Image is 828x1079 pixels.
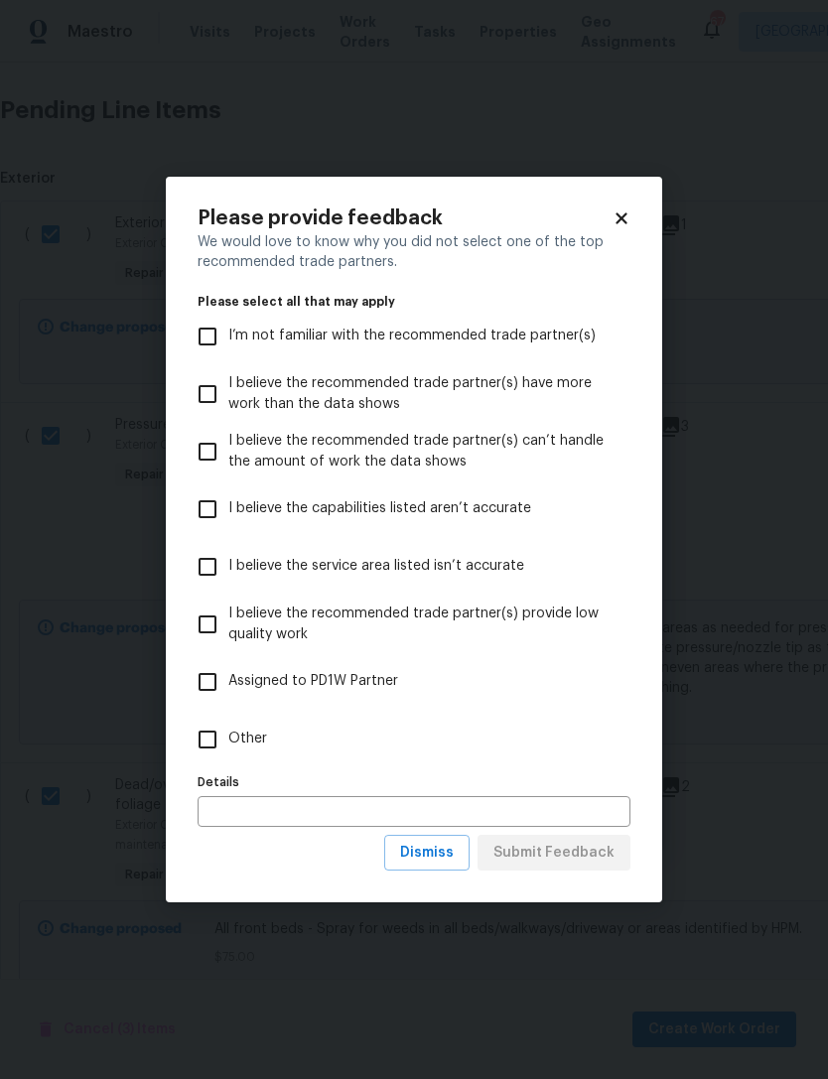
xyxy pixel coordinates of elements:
[198,776,630,788] label: Details
[198,208,613,228] h2: Please provide feedback
[228,373,615,415] span: I believe the recommended trade partner(s) have more work than the data shows
[228,729,267,749] span: Other
[198,232,630,272] div: We would love to know why you did not select one of the top recommended trade partners.
[228,431,615,472] span: I believe the recommended trade partner(s) can’t handle the amount of work the data shows
[228,498,531,519] span: I believe the capabilities listed aren’t accurate
[384,835,470,872] button: Dismiss
[228,326,596,346] span: I’m not familiar with the recommended trade partner(s)
[228,671,398,692] span: Assigned to PD1W Partner
[198,296,630,308] legend: Please select all that may apply
[228,604,615,645] span: I believe the recommended trade partner(s) provide low quality work
[400,841,454,866] span: Dismiss
[228,556,524,577] span: I believe the service area listed isn’t accurate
